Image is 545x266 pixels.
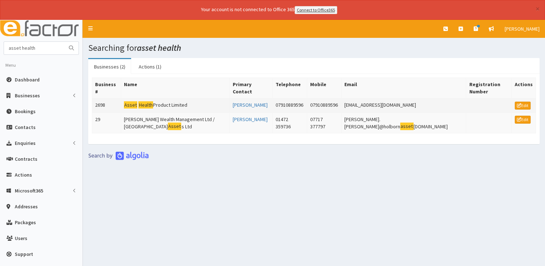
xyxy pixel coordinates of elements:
[15,140,36,146] span: Enquiries
[121,98,229,112] td: Product Limited
[15,251,33,257] span: Support
[307,98,341,112] td: 07910889596
[515,116,531,124] a: Edit
[15,92,40,99] span: Businesses
[15,172,32,178] span: Actions
[88,151,149,160] img: search-by-algolia-light-background.png
[273,98,307,112] td: 07910889596
[15,108,36,115] span: Bookings
[88,43,540,53] h1: Searching for
[341,98,466,112] td: [EMAIL_ADDRESS][DOMAIN_NAME]
[92,112,121,133] td: 29
[168,123,182,130] mark: Asset
[233,116,268,123] a: [PERSON_NAME]
[341,112,466,133] td: [PERSON_NAME].[PERSON_NAME]@holborn [DOMAIN_NAME]
[515,102,531,110] a: Edit
[536,5,540,13] button: ×
[88,59,131,74] a: Businesses (2)
[133,59,167,74] a: Actions (1)
[15,203,38,210] span: Addresses
[92,98,121,112] td: 2698
[273,77,307,98] th: Telephone
[15,124,36,130] span: Contacts
[15,219,36,226] span: Packages
[499,20,545,38] a: [PERSON_NAME]
[121,112,229,133] td: [PERSON_NAME] Wealth Management Ltd / [GEOGRAPHIC_DATA] s Ltd
[138,101,153,109] mark: Health
[341,77,466,98] th: Email
[400,123,414,130] mark: asset
[15,187,43,194] span: Microsoft365
[295,6,337,14] a: Connect to Office365
[124,101,138,109] mark: Asset
[15,156,37,162] span: Contracts
[466,77,512,98] th: Registration Number
[121,77,229,98] th: Name
[307,77,341,98] th: Mobile
[230,77,273,98] th: Primary Contact
[307,112,341,133] td: 07717 377797
[505,26,540,32] span: [PERSON_NAME]
[137,42,181,53] i: asset health
[92,77,121,98] th: Business #
[58,6,480,14] div: Your account is not connected to Office 365
[233,102,268,108] a: [PERSON_NAME]
[512,77,536,98] th: Actions
[15,235,27,241] span: Users
[273,112,307,133] td: 01472 359736
[4,42,64,54] input: Search...
[15,76,40,83] span: Dashboard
